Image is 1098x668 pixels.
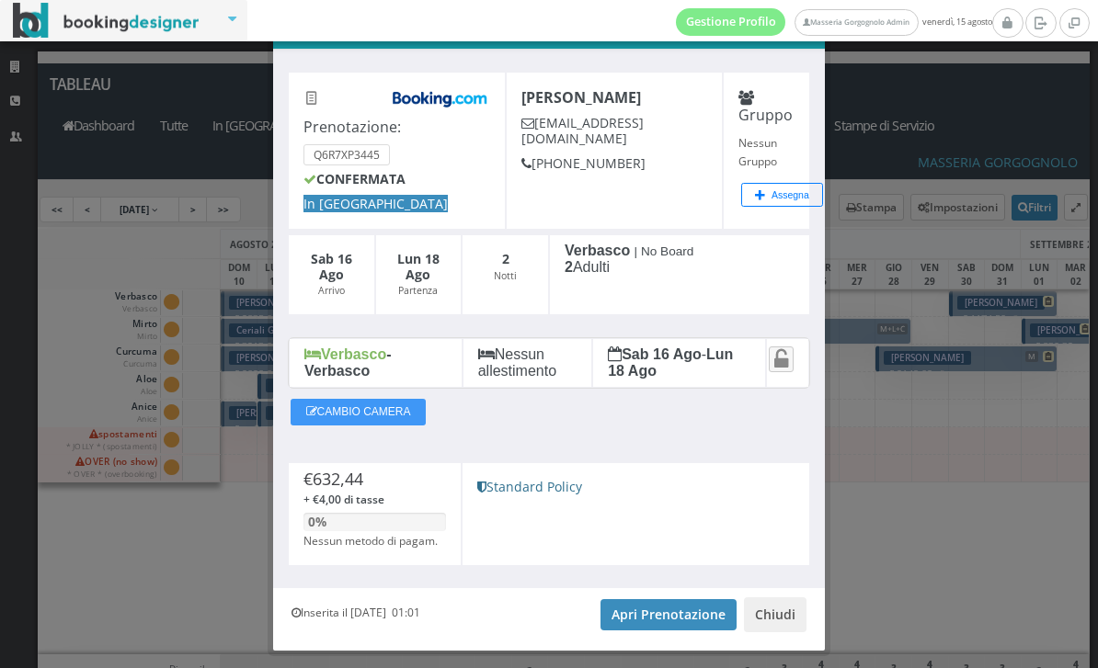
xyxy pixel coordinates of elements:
button: Assegna [741,183,823,207]
b: [PERSON_NAME] [521,87,641,108]
small: Notti [494,269,517,282]
a: Gestione Profilo [676,8,786,36]
small: | No Board [635,244,694,258]
b: Lun 18 Ago [397,250,440,283]
span: venerdì, 15 agosto [676,8,992,36]
b: 2 [502,250,509,267]
b: Lun 18 Ago [608,346,733,379]
div: Nessun allestimento [463,338,593,388]
a: Masseria Gorgognolo Admin [795,9,918,36]
a: Attiva il blocco spostamento [769,346,794,372]
div: - [592,338,766,388]
h5: Standard Policy [477,480,795,495]
small: Partenza [398,284,438,297]
b: Verbasco [565,243,630,258]
span: + € [303,492,384,507]
button: CAMBIO CAMERA [291,399,426,425]
div: Adulti [549,234,810,315]
span: 4,00 di tasse [319,492,384,507]
small: Nessun metodo di pagam. [303,533,438,549]
b: 2 [565,259,573,275]
small: Q6R7XP3445 [303,144,390,165]
b: - Verbasco [304,346,391,379]
b: Sab 16 Ago [311,250,352,283]
small: Arrivo [318,284,345,297]
h4: Gruppo [738,89,795,124]
img: BookingDesigner.com [13,3,200,39]
h5: [PHONE_NUMBER] [521,156,708,172]
small: Nessun Gruppo [738,135,777,168]
b: CONFERMATA [303,170,406,187]
span: 632,44 [313,468,363,490]
h4: Prenotazione: [303,89,490,136]
b: Verbasco [304,346,386,362]
a: Apri Prenotazione [600,599,737,630]
h5: [EMAIL_ADDRESS][DOMAIN_NAME] [521,116,708,147]
span: € [303,468,363,490]
button: Chiudi [744,597,806,632]
img: Booking-com-logo.png [389,89,490,109]
div: 0% pagato [303,513,331,531]
h6: Inserita il [DATE] 01:01 [292,606,420,619]
b: Sab 16 Ago [608,346,702,362]
span: In [GEOGRAPHIC_DATA] [303,195,448,212]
